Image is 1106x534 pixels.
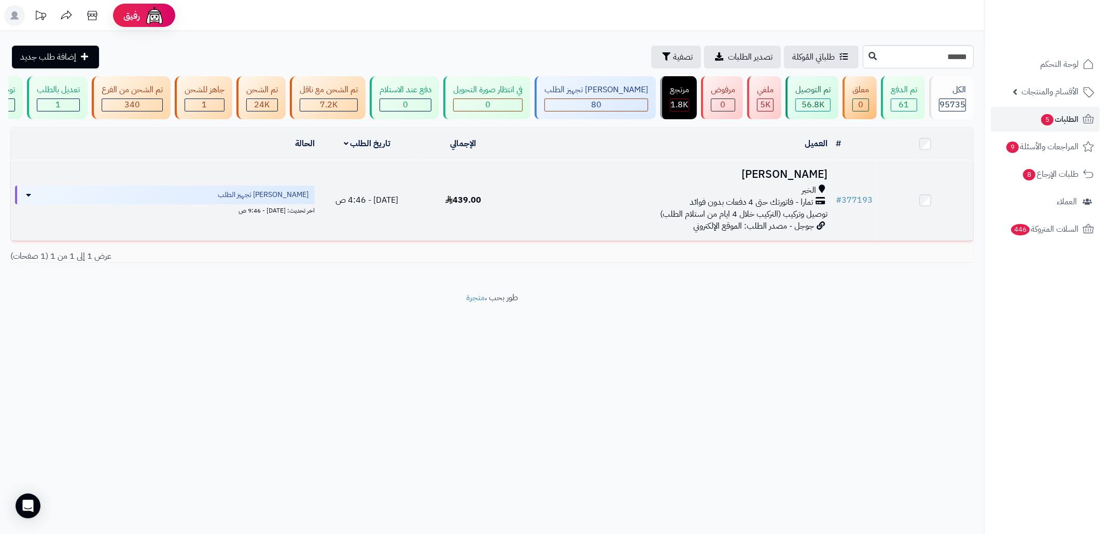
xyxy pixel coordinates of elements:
[927,76,976,119] a: الكل95735
[185,84,225,96] div: جاهز للشحن
[1021,85,1079,99] span: الأقسام والمنتجات
[836,194,873,206] a: #377193
[300,99,357,111] div: 7222
[805,137,828,150] a: العميل
[783,76,841,119] a: تم التوصيل 56.8K
[124,99,140,111] span: 340
[37,84,80,96] div: تعديل بالطلب
[841,76,879,119] a: معلق 0
[144,5,165,26] img: ai-face.png
[836,194,842,206] span: #
[721,99,726,111] span: 0
[234,76,288,119] a: تم الشحن 24K
[453,84,523,96] div: في انتظار صورة التحويل
[858,99,863,111] span: 0
[671,99,689,111] span: 1.8K
[1040,57,1079,72] span: لوحة التحكم
[940,99,965,111] span: 95735
[991,107,1100,132] a: الطلبات5
[368,76,441,119] a: دفع عند الاستلام 0
[515,168,828,180] h3: [PERSON_NAME]
[300,84,358,96] div: تم الشحن مع ناقل
[403,99,408,111] span: 0
[288,76,368,119] a: تم الشحن مع ناقل 7.2K
[991,134,1100,159] a: المراجعات والأسئلة9
[699,76,745,119] a: مرفوض 0
[1005,139,1079,154] span: المراجعات والأسئلة
[670,84,689,96] div: مرتجع
[27,5,53,29] a: تحديثات المنصة
[218,190,309,200] span: [PERSON_NAME] تجهيز الطلب
[247,99,277,111] div: 23975
[758,99,773,111] div: 4988
[335,194,398,206] span: [DATE] - 4:46 ص
[102,84,163,96] div: تم الشحن من الفرع
[445,194,481,206] span: 439.00
[37,99,79,111] div: 1
[1057,194,1077,209] span: العملاء
[545,99,648,111] div: 80
[991,52,1100,77] a: لوحة التحكم
[690,196,813,208] span: تمارا - فاتورتك حتى 4 دفعات بدون فوائد
[728,51,773,63] span: تصدير الطلبات
[1040,112,1079,127] span: الطلبات
[20,51,76,63] span: إضافة طلب جديد
[451,137,477,150] a: الإجمالي
[693,220,814,232] span: جوجل - مصدر الطلب: الموقع الإلكتروني
[1022,167,1079,181] span: طلبات الإرجاع
[670,99,689,111] div: 1823
[25,76,90,119] a: تعديل بالطلب 1
[660,208,828,220] span: توصيل وتركيب (التركيب خلال 4 ايام من استلام الطلب)
[485,99,491,111] span: 0
[991,162,1100,187] a: طلبات الإرجاع8
[56,99,61,111] span: 1
[745,76,783,119] a: ملغي 5K
[466,291,485,304] a: متجرة
[802,185,816,196] span: الخبر
[879,76,927,119] a: تم الدفع 61
[123,9,140,22] span: رفيق
[991,217,1100,242] a: السلات المتروكة446
[891,99,917,111] div: 61
[991,189,1100,214] a: العملاء
[939,84,966,96] div: الكل
[760,99,771,111] span: 5K
[891,84,917,96] div: تم الدفع
[202,99,207,111] span: 1
[711,99,735,111] div: 0
[454,99,522,111] div: 0
[796,99,830,111] div: 56843
[852,84,869,96] div: معلق
[102,99,162,111] div: 340
[1041,114,1054,125] span: 5
[90,76,173,119] a: تم الشحن من الفرع 340
[899,99,909,111] span: 61
[12,46,99,68] a: إضافة طلب جديد
[380,84,431,96] div: دفع عند الاستلام
[3,250,492,262] div: عرض 1 إلى 1 من 1 (1 صفحات)
[544,84,648,96] div: [PERSON_NAME] تجهيز الطلب
[295,137,315,150] a: الحالة
[380,99,431,111] div: 0
[15,204,315,215] div: اخر تحديث: [DATE] - 9:46 ص
[591,99,601,111] span: 80
[802,99,824,111] span: 56.8K
[1023,169,1035,180] span: 8
[792,51,835,63] span: طلباتي المُوكلة
[320,99,338,111] span: 7.2K
[16,494,40,518] div: Open Intercom Messenger
[795,84,831,96] div: تم التوصيل
[836,137,841,150] a: #
[704,46,781,68] a: تصدير الطلبات
[711,84,735,96] div: مرفوض
[533,76,658,119] a: [PERSON_NAME] تجهيز الطلب 80
[784,46,859,68] a: طلباتي المُوكلة
[1010,222,1079,236] span: السلات المتروكة
[651,46,701,68] button: تصفية
[173,76,234,119] a: جاهز للشحن 1
[853,99,869,111] div: 0
[1006,142,1019,153] span: 9
[1035,29,1096,51] img: logo-2.png
[185,99,224,111] div: 1
[658,76,699,119] a: مرتجع 1.8K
